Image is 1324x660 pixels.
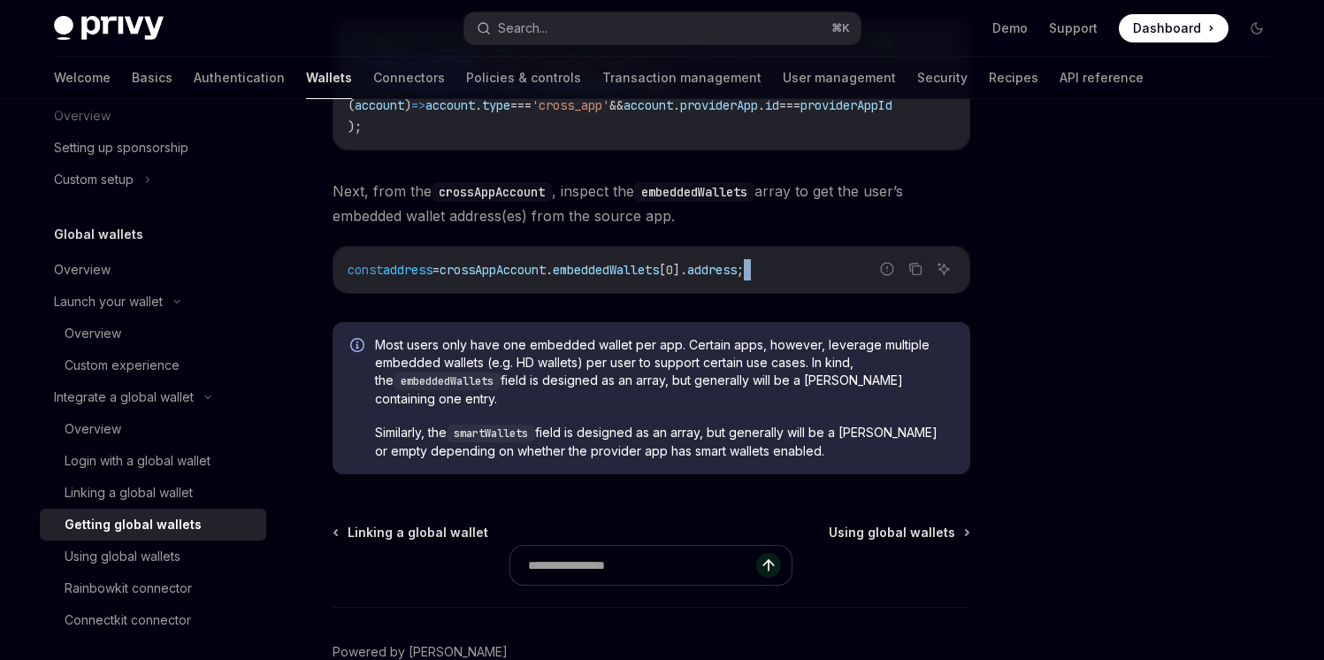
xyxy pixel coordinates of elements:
a: Linking a global wallet [40,477,266,509]
a: Demo [992,19,1028,37]
code: embeddedWallets [394,372,501,390]
div: Login with a global wallet [65,450,210,472]
span: ( [348,97,355,113]
a: Recipes [989,57,1038,99]
div: Using global wallets [65,546,180,567]
a: Wallets [306,57,352,99]
span: Next, from the , inspect the array to get the user’s embedded wallet address(es) from the source ... [333,179,970,228]
a: Overview [40,413,266,445]
div: Overview [54,259,111,280]
div: Rainbowkit connector [65,578,192,599]
span: providerApp [680,97,758,113]
div: Overview [65,418,121,440]
a: User management [783,57,896,99]
a: Using global wallets [40,541,266,572]
span: Similarly, the field is designed as an array, but generally will be a [PERSON_NAME] or empty depe... [375,424,953,460]
img: dark logo [54,16,164,41]
span: 0 [666,262,673,278]
span: Linking a global wallet [348,524,488,541]
a: Getting global wallets [40,509,266,541]
span: && [609,97,624,113]
span: address [687,262,737,278]
span: id [765,97,779,113]
button: Ask AI [932,257,955,280]
h5: Global wallets [54,224,143,245]
span: account [355,97,404,113]
code: crossAppAccount [432,182,552,202]
a: Basics [132,57,172,99]
a: Support [1049,19,1098,37]
a: Rainbowkit connector [40,572,266,604]
a: Transaction management [602,57,761,99]
a: Welcome [54,57,111,99]
button: Search...⌘K [464,12,861,44]
span: ) [404,97,411,113]
span: ; [737,262,744,278]
span: ]. [673,262,687,278]
span: === [510,97,532,113]
a: Connectkit connector [40,604,266,636]
a: Setting up sponsorship [40,132,266,164]
span: account [624,97,673,113]
div: Launch your wallet [54,291,163,312]
button: Toggle dark mode [1243,14,1271,42]
span: [ [659,262,666,278]
span: Most users only have one embedded wallet per app. Certain apps, however, leverage multiple embedd... [375,336,953,408]
code: embeddedWallets [634,182,754,202]
div: Integrate a global wallet [54,387,194,408]
a: Dashboard [1119,14,1228,42]
div: Search... [498,18,547,39]
span: address [383,262,432,278]
span: crossAppAccount [440,262,546,278]
button: Report incorrect code [876,257,899,280]
div: Getting global wallets [65,514,202,535]
a: API reference [1060,57,1144,99]
div: Overview [65,323,121,344]
span: ); [348,119,362,134]
a: Using global wallets [829,524,968,541]
span: const [348,262,383,278]
a: Overview [40,254,266,286]
span: . [475,97,482,113]
svg: Info [350,338,368,356]
span: . [758,97,765,113]
a: Authentication [194,57,285,99]
span: ⌘ K [831,21,850,35]
span: = [432,262,440,278]
span: account [425,97,475,113]
span: Dashboard [1133,19,1201,37]
a: Overview [40,318,266,349]
div: Custom setup [54,169,134,190]
span: embeddedWallets [553,262,659,278]
span: . [673,97,680,113]
div: Connectkit connector [65,610,191,631]
span: => [411,97,425,113]
button: Send message [756,553,781,578]
span: . [546,262,553,278]
div: Setting up sponsorship [54,137,188,158]
span: 'cross_app' [532,97,609,113]
code: smartWallets [447,425,535,442]
button: Copy the contents from the code block [904,257,927,280]
a: Custom experience [40,349,266,381]
a: Security [917,57,968,99]
span: Using global wallets [829,524,955,541]
div: Linking a global wallet [65,482,193,503]
span: providerAppId [800,97,892,113]
a: Login with a global wallet [40,445,266,477]
span: === [779,97,800,113]
div: Custom experience [65,355,180,376]
a: Linking a global wallet [334,524,488,541]
span: type [482,97,510,113]
a: Connectors [373,57,445,99]
a: Policies & controls [466,57,581,99]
